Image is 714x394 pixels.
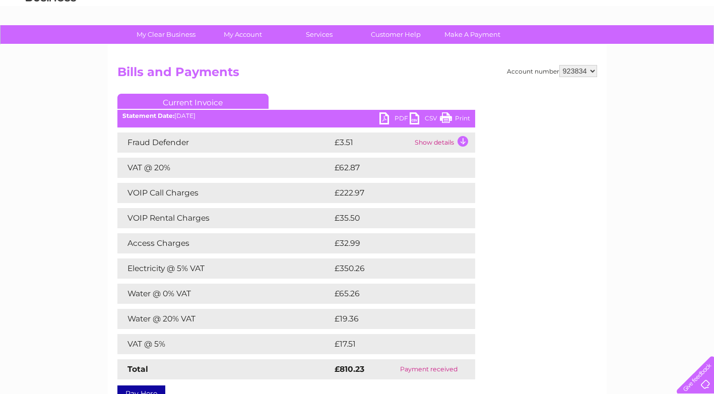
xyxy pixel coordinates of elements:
a: Log out [681,43,704,50]
td: £3.51 [332,133,412,153]
td: £35.50 [332,208,455,228]
td: £62.87 [332,158,455,178]
a: 0333 014 3131 [524,5,594,18]
td: Electricity @ 5% VAT [117,258,332,279]
a: My Clear Business [124,25,208,44]
a: Current Invoice [117,94,269,109]
td: £350.26 [332,258,458,279]
a: Water [537,43,556,50]
a: Telecoms [590,43,620,50]
td: £19.36 [332,309,454,329]
td: Payment received [383,359,475,379]
td: £17.51 [332,334,452,354]
td: £222.97 [332,183,457,203]
strong: £810.23 [335,364,364,374]
img: logo.png [25,26,77,57]
td: £65.26 [332,284,455,304]
div: Clear Business is a trading name of Verastar Limited (registered in [GEOGRAPHIC_DATA] No. 3667643... [119,6,596,49]
td: Fraud Defender [117,133,332,153]
a: Energy [562,43,584,50]
a: My Account [201,25,284,44]
td: VOIP Rental Charges [117,208,332,228]
td: Water @ 20% VAT [117,309,332,329]
td: £32.99 [332,233,455,253]
a: Services [278,25,361,44]
strong: Total [127,364,148,374]
td: Water @ 0% VAT [117,284,332,304]
a: Print [440,112,470,127]
a: PDF [379,112,410,127]
a: Customer Help [354,25,437,44]
a: CSV [410,112,440,127]
td: VAT @ 20% [117,158,332,178]
td: Show details [412,133,475,153]
h2: Bills and Payments [117,65,597,84]
a: Blog [626,43,641,50]
td: VOIP Call Charges [117,183,332,203]
b: Statement Date: [122,112,174,119]
a: Contact [647,43,672,50]
div: [DATE] [117,112,475,119]
td: Access Charges [117,233,332,253]
div: Account number [507,65,597,77]
td: VAT @ 5% [117,334,332,354]
a: Make A Payment [431,25,514,44]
